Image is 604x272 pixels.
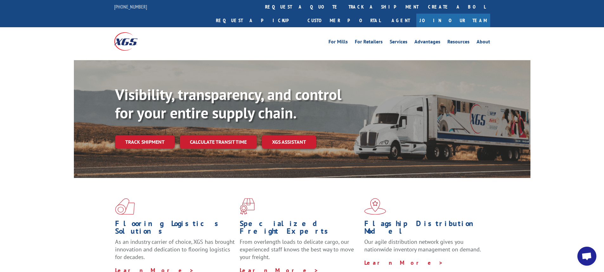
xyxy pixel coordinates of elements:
[364,198,386,215] img: xgs-icon-flagship-distribution-model-red
[390,39,407,46] a: Services
[416,14,490,27] a: Join Our Team
[115,85,341,123] b: Visibility, transparency, and control for your entire supply chain.
[240,220,360,238] h1: Specialized Freight Experts
[447,39,470,46] a: Resources
[364,238,481,253] span: Our agile distribution network gives you nationwide inventory management on demand.
[303,14,385,27] a: Customer Portal
[115,238,235,261] span: As an industry carrier of choice, XGS has brought innovation and dedication to flooring logistics...
[240,238,360,266] p: From overlength loads to delicate cargo, our experienced staff knows the best way to move your fr...
[414,39,440,46] a: Advantages
[385,14,416,27] a: Agent
[477,39,490,46] a: About
[577,247,596,266] div: Open chat
[115,220,235,238] h1: Flooring Logistics Solutions
[115,198,135,215] img: xgs-icon-total-supply-chain-intelligence-red
[180,135,257,149] a: Calculate transit time
[355,39,383,46] a: For Retailers
[211,14,303,27] a: Request a pickup
[262,135,316,149] a: XGS ASSISTANT
[115,135,175,149] a: Track shipment
[328,39,348,46] a: For Mills
[114,3,147,10] a: [PHONE_NUMBER]
[364,220,484,238] h1: Flagship Distribution Model
[364,259,443,266] a: Learn More >
[240,198,255,215] img: xgs-icon-focused-on-flooring-red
